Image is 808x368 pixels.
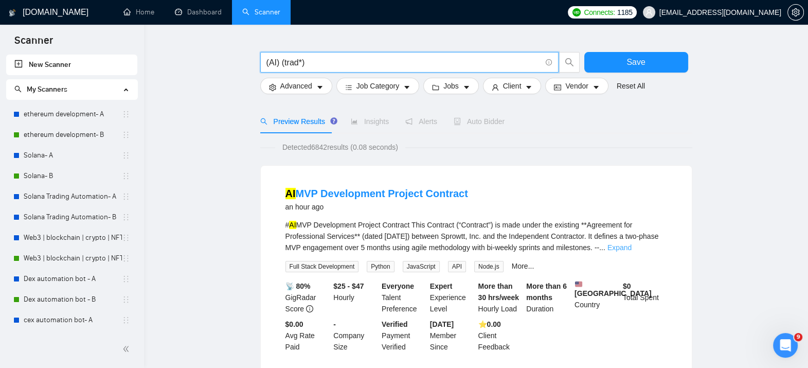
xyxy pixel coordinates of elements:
[122,295,130,304] span: holder
[6,104,137,125] li: ethereum development- A
[24,289,122,310] a: Dex automation bot - B
[260,78,332,94] button: settingAdvancedcaret-down
[122,254,130,262] span: holder
[524,281,572,314] div: Duration
[623,282,631,290] b: $ 0
[380,281,428,314] div: Talent Preference
[617,80,645,92] a: Reset All
[345,83,352,91] span: bars
[592,83,600,91] span: caret-down
[6,207,137,227] li: Solana Trading Automation- B
[24,269,122,289] a: Dex automation bot - A
[575,281,582,288] img: 🇺🇸
[266,56,541,69] input: Search Freelance Jobs...
[430,320,454,328] b: [DATE]
[285,320,303,328] b: $0.00
[545,78,608,94] button: idcardVendorcaret-down
[443,80,459,92] span: Jobs
[260,117,334,126] span: Preview Results
[574,281,652,297] b: [GEOGRAPHIC_DATA]
[175,8,222,16] a: dashboardDashboard
[122,316,130,324] span: holder
[356,80,399,92] span: Job Category
[787,4,804,21] button: setting
[565,80,588,92] span: Vendor
[572,8,581,16] img: upwork-logo.png
[285,188,468,199] a: AIMVP Development Project Contract
[24,125,122,145] a: ethereum development- B
[6,145,137,166] li: Solana- A
[463,83,470,91] span: caret-down
[454,118,461,125] span: robot
[367,261,394,272] span: Python
[405,117,437,126] span: Alerts
[380,319,428,353] div: Payment Verified
[432,83,439,91] span: folder
[285,201,468,213] div: an hour ago
[24,227,122,248] a: Web3 | blockchain | crypto | NFT | erc20 | [PERSON_NAME] on title- A
[405,118,412,125] span: notification
[122,275,130,283] span: holder
[122,172,130,180] span: holder
[24,310,122,330] a: cex automation bot- A
[306,305,313,312] span: info-circle
[621,281,669,314] div: Total Spent
[351,117,389,126] span: Insights
[275,142,405,153] span: Detected 6842 results (0.08 seconds)
[526,282,567,302] b: More than 6 months
[6,166,137,186] li: Solana- B
[122,151,130,160] span: holder
[503,80,522,92] span: Client
[24,166,122,186] a: Solana- B
[27,85,67,94] span: My Scanners
[430,282,453,290] b: Expert
[122,344,133,354] span: double-left
[428,281,476,314] div: Experience Level
[773,333,798,358] iframe: Intercom live chat
[14,85,67,94] span: My Scanners
[331,319,380,353] div: Company Size
[14,55,129,75] a: New Scanner
[428,319,476,353] div: Member Since
[285,219,667,253] div: # MVP Development Project Contract This Contract (“Contract”) is made under the existing **Agreem...
[6,248,137,269] li: Web3 | blockchain | crypto | NFT | erc20 | dapp on title- B
[122,131,130,139] span: holder
[6,33,61,55] span: Scanner
[382,320,408,328] b: Verified
[283,281,332,314] div: GigRadar Score
[6,55,137,75] li: New Scanner
[123,8,154,16] a: homeHome
[476,281,525,314] div: Hourly Load
[14,85,22,93] span: search
[525,83,532,91] span: caret-down
[122,192,130,201] span: holder
[6,289,137,310] li: Dex automation bot - B
[333,282,364,290] b: $25 - $47
[382,282,414,290] b: Everyone
[333,320,336,328] b: -
[599,243,605,252] span: ...
[269,83,276,91] span: setting
[794,333,802,341] span: 9
[351,118,358,125] span: area-chart
[289,221,296,229] mark: AI
[331,281,380,314] div: Hourly
[316,83,324,91] span: caret-down
[617,7,633,18] span: 1185
[6,310,137,330] li: cex automation bot- A
[423,78,479,94] button: folderJobscaret-down
[24,145,122,166] a: Solana- A
[572,281,621,314] div: Country
[329,116,338,126] div: Tooltip anchor
[122,110,130,118] span: holder
[122,234,130,242] span: holder
[788,8,803,16] span: setting
[584,52,688,73] button: Save
[285,282,311,290] b: 📡 80%
[24,248,122,269] a: Web3 | blockchain | crypto | NFT | erc20 | [PERSON_NAME] on title- B
[260,118,267,125] span: search
[554,83,561,91] span: idcard
[285,188,296,199] mark: AI
[476,319,525,353] div: Client Feedback
[512,262,534,270] a: More...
